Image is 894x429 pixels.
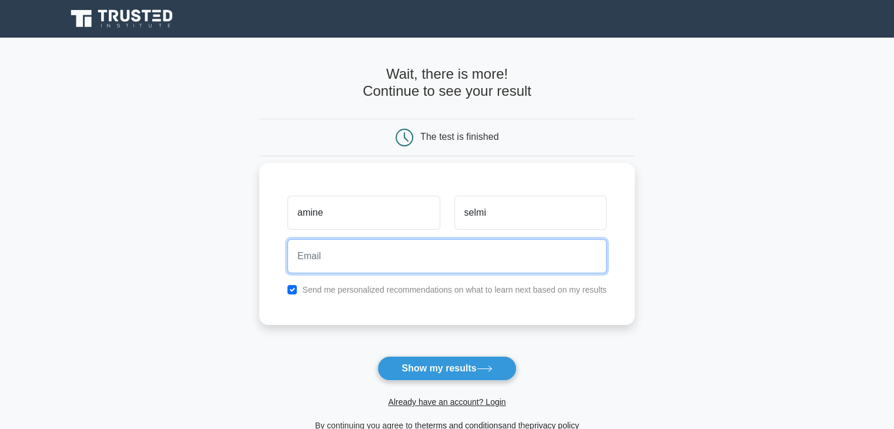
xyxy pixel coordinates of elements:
button: Show my results [377,356,516,381]
input: Email [287,239,607,273]
label: Send me personalized recommendations on what to learn next based on my results [302,285,607,294]
a: Already have an account? Login [388,397,505,407]
input: Last name [454,196,607,230]
input: First name [287,196,440,230]
div: The test is finished [420,132,498,142]
h4: Wait, there is more! Continue to see your result [259,66,635,100]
